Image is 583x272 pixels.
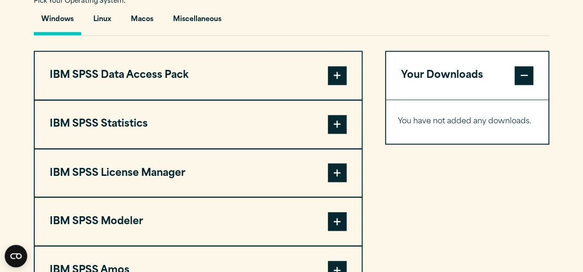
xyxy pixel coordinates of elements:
button: Macos [123,8,161,35]
button: Miscellaneous [166,8,229,35]
button: Linux [86,8,119,35]
div: Your Downloads [386,99,549,144]
p: You have not added any downloads. [398,115,537,128]
button: IBM SPSS Data Access Pack [35,52,362,99]
button: IBM SPSS License Manager [35,149,362,197]
button: IBM SPSS Statistics [35,100,362,148]
button: Your Downloads [386,52,549,99]
button: Open CMP widget [5,245,27,267]
button: IBM SPSS Modeler [35,197,362,245]
button: Windows [34,8,81,35]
